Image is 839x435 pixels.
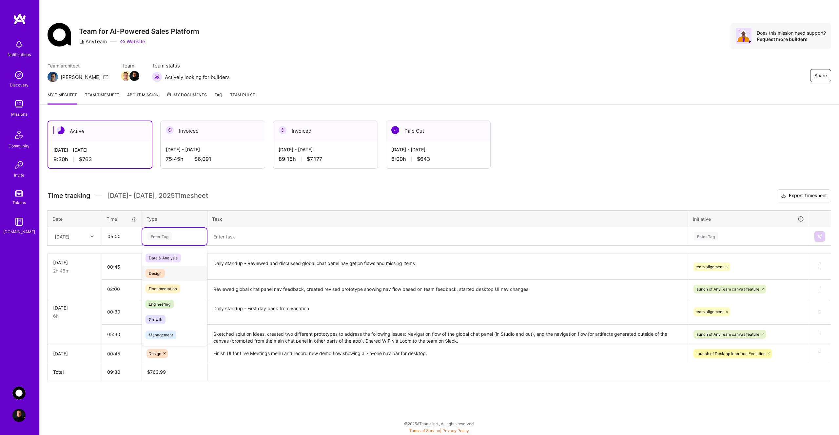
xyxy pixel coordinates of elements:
[161,121,265,141] div: Invoiced
[120,38,145,45] a: Website
[53,350,96,357] div: [DATE]
[693,215,804,223] div: Initiative
[8,51,31,58] div: Notifications
[48,210,102,227] th: Date
[53,304,96,311] div: [DATE]
[79,27,199,35] h3: Team for AI-Powered Sales Platform
[810,69,831,82] button: Share
[12,159,26,172] img: Invite
[102,280,142,298] input: HH:MM
[781,193,786,199] i: icon Download
[122,70,130,82] a: Team Member Avatar
[48,62,108,69] span: Team architect
[13,13,26,25] img: logo
[11,387,27,400] a: AnyTeam: Team for AI-Powered Sales Platform
[409,428,469,433] span: |
[777,189,831,202] button: Export Timesheet
[695,309,724,314] span: team alignment
[409,428,440,433] a: Terms of Service
[695,332,759,337] span: launch of AnyTeam canvas feature
[166,91,207,104] a: My Documents
[14,172,24,179] div: Invite
[127,91,159,104] a: About Mission
[12,409,26,422] img: User Avatar
[736,28,751,44] img: Avatar
[11,111,27,118] div: Missions
[695,287,759,292] span: launch of AnyTeam canvas feature
[10,82,29,88] div: Discovery
[48,192,90,200] span: Time tracking
[48,363,102,381] th: Total
[53,259,96,266] div: [DATE]
[107,216,137,222] div: Time
[757,30,826,36] div: Does this mission need support?
[12,215,26,228] img: guide book
[61,74,101,81] div: [PERSON_NAME]
[48,91,77,104] a: My timesheet
[102,326,142,343] input: HH:MM
[207,210,688,227] th: Task
[142,210,207,227] th: Type
[230,91,255,104] a: Team Pulse
[279,156,372,162] div: 89:15 h
[12,38,26,51] img: bell
[695,351,766,356] span: Launch of Desktop Interface Evolution
[85,91,119,104] a: Team timesheet
[814,72,827,79] span: Share
[90,235,94,238] i: icon Chevron
[166,146,260,153] div: [DATE] - [DATE]
[11,127,27,142] img: Community
[12,98,26,111] img: teamwork
[208,255,687,279] textarea: Daily standup - Reviewed and discussed global chat panel navigation flows and missing items
[757,36,826,42] div: Request more builders
[208,345,687,363] textarea: Finish UI for Live Meetings menu and record new demo flow showing all-in-one nav bar for desktop.
[307,156,322,162] span: $7,177
[391,126,399,134] img: Paid Out
[146,315,166,324] span: Growth
[48,23,71,47] img: Company Logo
[53,267,96,274] div: 2h 45m
[39,415,839,432] div: © 2025 ATeams Inc., All rights reserved.
[102,258,142,275] input: HH:MM
[146,254,181,262] span: Data & Analysis
[694,231,718,241] div: Enter Tag
[208,280,687,298] textarea: Reviewed global chat panel nav feedback, created revised prototype showing nav flow based on team...
[166,91,207,99] span: My Documents
[102,303,142,320] input: HH:MM
[129,71,139,81] img: Team Member Avatar
[279,126,286,134] img: Invoiced
[130,70,139,82] a: Team Member Avatar
[194,156,211,162] span: $6,091
[12,387,26,400] img: AnyTeam: Team for AI-Powered Sales Platform
[53,146,146,153] div: [DATE] - [DATE]
[215,91,222,104] a: FAQ
[11,409,27,422] a: User Avatar
[103,74,108,80] i: icon Mail
[442,428,469,433] a: Privacy Policy
[12,68,26,82] img: discovery
[152,62,230,69] span: Team status
[121,71,131,81] img: Team Member Avatar
[9,142,29,149] div: Community
[148,351,161,356] span: Design
[695,264,724,269] span: team alignment
[273,121,378,141] div: Invoiced
[102,345,142,362] input: HH:MM
[48,121,152,141] div: Active
[166,126,174,134] img: Invoiced
[146,300,174,309] span: Engineering
[48,72,58,82] img: Team Architect
[208,325,687,343] textarea: Sketched solution ideas, created two different prototypes to address the following issues: Naviga...
[417,156,430,162] span: $643
[147,369,166,375] span: $ 763.99
[122,62,139,69] span: Team
[79,38,107,45] div: AnyTeam
[12,199,26,206] div: Tokens
[165,74,230,81] span: Actively looking for builders
[15,190,23,197] img: tokens
[166,156,260,162] div: 75:45 h
[152,72,162,82] img: Actively looking for builders
[102,228,141,245] input: HH:MM
[53,156,146,163] div: 9:30 h
[55,233,69,240] div: [DATE]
